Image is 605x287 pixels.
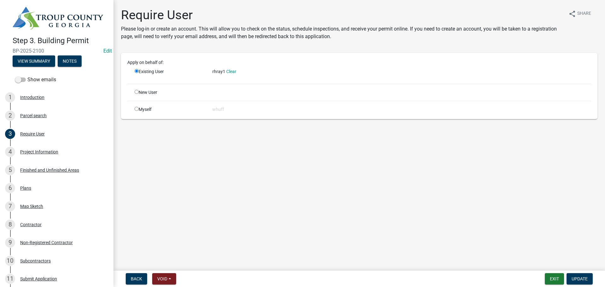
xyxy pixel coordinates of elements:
div: Non-Registered Contractor [20,240,73,245]
div: Finished and Unfinished Areas [20,168,79,172]
div: Apply on behalf of: [123,59,596,66]
div: Existing User [130,68,208,79]
h1: Require User [121,8,563,23]
div: 6 [5,183,15,193]
div: Contractor [20,222,42,227]
div: Plans [20,186,31,190]
div: 9 [5,238,15,248]
button: Notes [58,55,82,67]
span: Back [131,276,142,281]
div: Project Information [20,150,58,154]
i: share [568,10,576,18]
div: Introduction [20,95,44,100]
img: Troup County, Georgia [13,7,103,30]
h4: Step 3. Building Permit [13,36,108,45]
div: 2 [5,111,15,121]
div: 4 [5,147,15,157]
button: View Summary [13,55,55,67]
span: BP-2025-2100 [13,48,101,54]
wm-modal-confirm: Summary [13,59,55,64]
label: Show emails [15,76,56,83]
wm-modal-confirm: Edit Application Number [103,48,112,54]
p: Please log-in or create an account. This will allow you to check on the status, schedule inspecti... [121,25,563,40]
button: shareShare [563,8,596,20]
a: Clear [226,69,236,74]
div: 8 [5,220,15,230]
button: Back [126,273,147,284]
a: Edit [103,48,112,54]
div: Subcontractors [20,259,51,263]
button: Update [567,273,593,284]
div: Map Sketch [20,204,43,209]
span: Update [572,276,588,281]
span: Share [577,10,591,18]
div: 5 [5,165,15,175]
span: Void [157,276,167,281]
button: Exit [545,273,564,284]
div: 11 [5,274,15,284]
div: Myself [130,106,208,113]
div: Submit Application [20,277,57,281]
div: 7 [5,201,15,211]
wm-modal-confirm: Notes [58,59,82,64]
div: 3 [5,129,15,139]
span: rhray1 [212,69,225,74]
button: Void [152,273,176,284]
div: Require User [20,132,45,136]
div: 10 [5,256,15,266]
div: 1 [5,92,15,102]
div: New User [130,89,208,96]
div: Parcel search [20,113,47,118]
